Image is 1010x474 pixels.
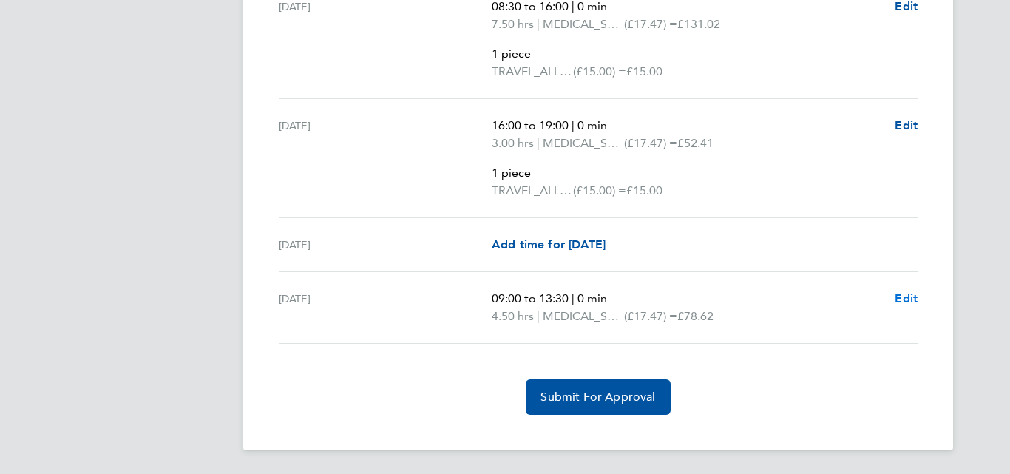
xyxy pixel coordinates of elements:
span: | [572,291,575,305]
span: 4.50 hrs [492,309,534,323]
span: | [572,118,575,132]
span: 09:00 to 13:30 [492,291,569,305]
span: £15.00 [626,183,662,197]
span: 7.50 hrs [492,17,534,31]
span: | [537,309,540,323]
a: Edit [895,117,918,135]
span: 3.00 hrs [492,136,534,150]
a: Edit [895,290,918,308]
button: Submit For Approval [526,379,670,415]
span: Edit [895,118,918,132]
span: MEDICAL_SPORTS_HOURS [543,308,624,325]
div: [DATE] [279,236,492,254]
span: £15.00 [626,64,662,78]
div: [DATE] [279,117,492,200]
span: (£17.47) = [624,17,677,31]
p: 1 piece [492,164,883,182]
span: (£17.47) = [624,136,677,150]
span: (£17.47) = [624,309,677,323]
span: £78.62 [677,309,714,323]
span: MEDICAL_SPORTS_HOURS [543,16,624,33]
span: 0 min [577,118,607,132]
span: (£15.00) = [573,183,626,197]
span: 16:00 to 19:00 [492,118,569,132]
span: | [537,17,540,31]
span: (£15.00) = [573,64,626,78]
a: Add time for [DATE] [492,236,606,254]
span: Submit For Approval [540,390,655,404]
span: 0 min [577,291,607,305]
span: MEDICAL_SPORTS_HOURS [543,135,624,152]
span: TRAVEL_ALLOWANCE_15 [492,182,573,200]
span: £131.02 [677,17,720,31]
span: £52.41 [677,136,714,150]
div: [DATE] [279,290,492,325]
span: Edit [895,291,918,305]
span: | [537,136,540,150]
span: TRAVEL_ALLOWANCE_15 [492,63,573,81]
p: 1 piece [492,45,883,63]
span: Add time for [DATE] [492,237,606,251]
